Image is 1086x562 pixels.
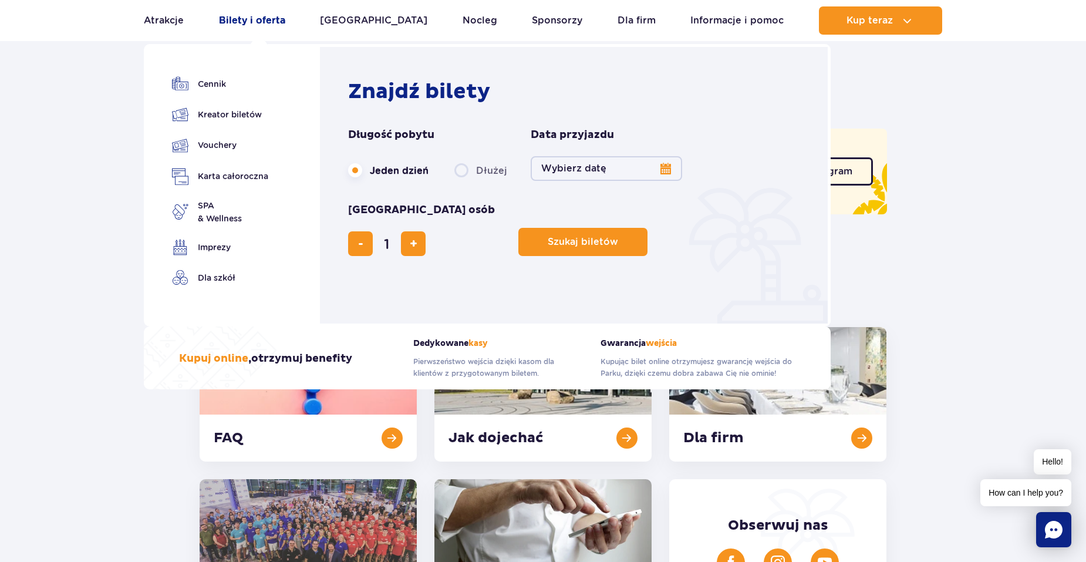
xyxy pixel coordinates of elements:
span: SPA & Wellness [198,199,242,225]
div: Chat [1036,512,1071,547]
span: Kupuj online [179,352,248,365]
a: Sponsorzy [532,6,582,35]
strong: Gwarancja [601,338,795,348]
input: liczba biletów [373,230,401,258]
label: Jeden dzień [348,158,429,183]
label: Dłużej [454,158,507,183]
strong: Dedykowane [413,338,583,348]
p: Pierwszeństwo wejścia dzięki kasom dla klientów z przygotowanym biletem. [413,356,583,379]
a: [GEOGRAPHIC_DATA] [320,6,427,35]
button: Wybierz datę [531,156,682,181]
button: usuń bilet [348,231,373,256]
a: Cennik [172,76,268,92]
form: Planowanie wizyty w Park of Poland [348,128,805,256]
a: Dla szkół [172,270,268,286]
span: Data przyjazdu [531,128,614,142]
span: How can I help you? [980,479,1071,506]
button: dodaj bilet [401,231,426,256]
span: Obserwuj nas [728,517,828,534]
span: kasy [468,338,488,348]
span: [GEOGRAPHIC_DATA] osób [348,203,495,217]
span: Długość pobytu [348,128,434,142]
h2: Znajdź bilety [348,79,805,105]
a: SPA& Wellness [172,199,268,225]
a: Kreator biletów [172,106,268,123]
a: Atrakcje [144,6,184,35]
p: Kupując bilet online otrzymujesz gwarancję wejścia do Parku, dzięki czemu dobra zabawa Cię nie om... [601,356,795,379]
a: Informacje i pomoc [690,6,784,35]
h3: , otrzymuj benefity [179,352,352,366]
button: Szukaj biletów [518,228,647,256]
a: Dla firm [618,6,656,35]
a: Vouchery [172,137,268,154]
span: wejścia [646,338,677,348]
a: Imprezy [172,239,268,255]
a: Karta całoroczna [172,168,268,185]
span: Kup teraz [846,15,893,26]
span: Szukaj biletów [548,237,618,247]
a: Nocleg [463,6,497,35]
span: Hello! [1034,449,1071,474]
button: Kup teraz [819,6,942,35]
a: Bilety i oferta [219,6,285,35]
